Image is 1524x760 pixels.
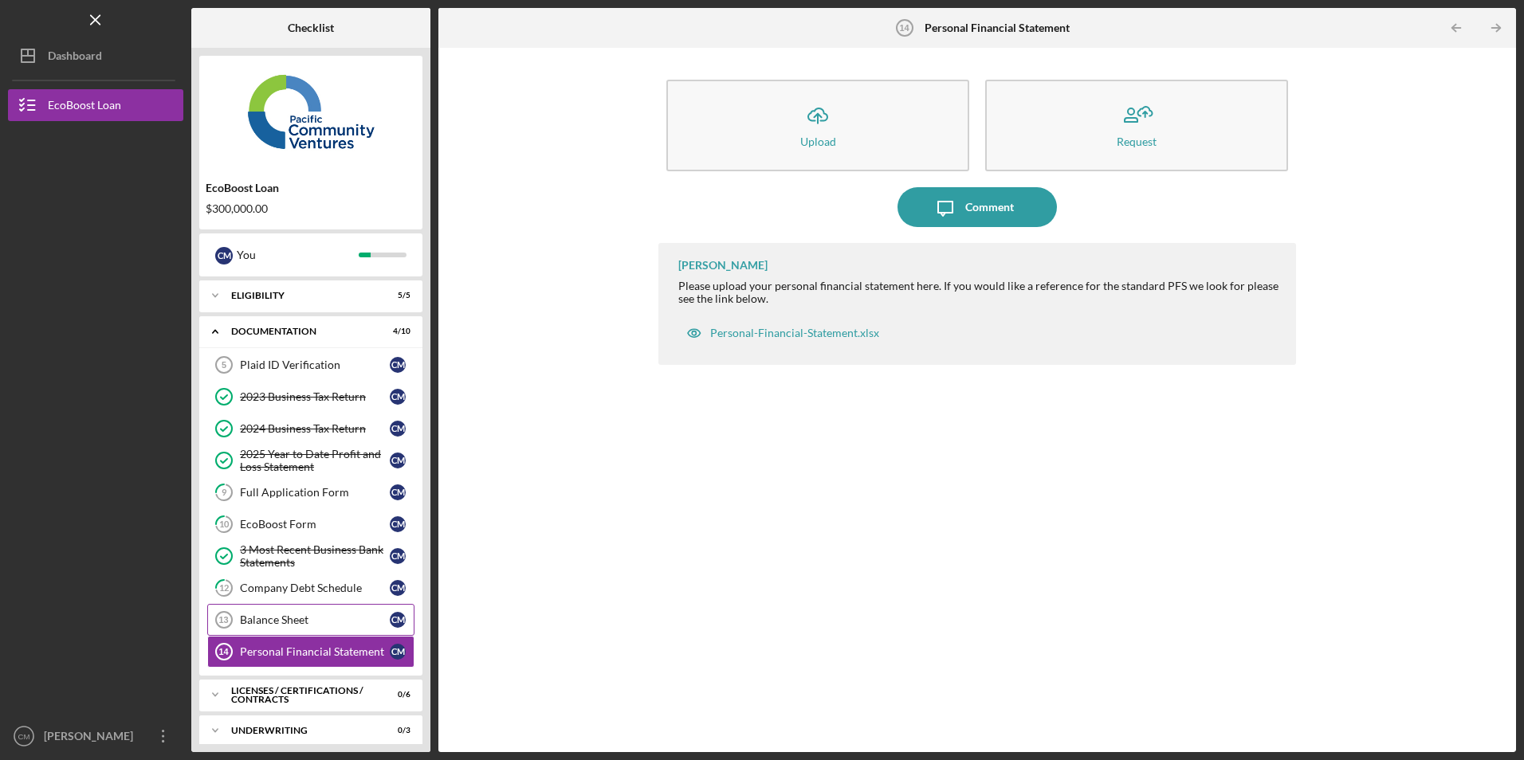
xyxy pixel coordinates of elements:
text: CM [18,732,30,741]
a: 2023 Business Tax ReturnCM [207,381,414,413]
div: C M [390,389,406,405]
a: 2025 Year to Date Profit and Loss StatementCM [207,445,414,476]
div: C M [390,644,406,660]
div: [PERSON_NAME] [40,720,143,756]
div: 0 / 3 [382,726,410,735]
a: 10EcoBoost FormCM [207,508,414,540]
a: 12Company Debt ScheduleCM [207,572,414,604]
tspan: 12 [219,583,229,594]
tspan: 9 [222,488,227,498]
tspan: 14 [899,23,909,33]
a: 2024 Business Tax ReturnCM [207,413,414,445]
div: C M [390,580,406,596]
div: Licenses / Certifications / Contracts [231,686,371,704]
div: C M [390,612,406,628]
div: Plaid ID Verification [240,358,390,371]
a: 5Plaid ID VerificationCM [207,349,414,381]
div: 2024 Business Tax Return [240,422,390,435]
button: Request [985,80,1288,171]
div: Eligibility [231,291,371,300]
div: 5 / 5 [382,291,410,300]
div: Request [1117,135,1157,147]
div: C M [390,516,406,532]
a: 13Balance SheetCM [207,604,414,636]
a: 14Personal Financial StatementCM [207,636,414,668]
button: Dashboard [8,40,183,72]
div: 3 Most Recent Business Bank Statements [240,543,390,569]
button: EcoBoost Loan [8,89,183,121]
div: C M [390,484,406,500]
b: Checklist [288,22,334,34]
div: Full Application Form [240,486,390,499]
button: CM[PERSON_NAME] [8,720,183,752]
tspan: 13 [218,615,228,625]
div: Please upload your personal financial statement here. If you would like a reference for the stand... [678,280,1279,305]
div: C M [390,452,406,468]
div: Dashboard [48,40,102,76]
div: Personal-Financial-Statement.xlsx [710,327,879,339]
div: Balance Sheet [240,613,390,626]
img: Product logo [199,64,422,159]
tspan: 10 [219,519,230,530]
b: Personal Financial Statement [925,22,1070,34]
div: You [237,241,359,268]
div: C M [390,421,406,437]
div: C M [215,247,233,264]
div: 4 / 10 [382,327,410,336]
div: EcoBoost Form [240,518,390,531]
div: [PERSON_NAME] [678,259,768,272]
div: 0 / 6 [382,690,410,699]
div: C M [390,357,406,373]
div: Comment [965,187,1014,227]
div: 2023 Business Tax Return [240,390,390,403]
div: EcoBoost Loan [48,89,121,125]
div: Documentation [231,327,371,336]
div: Underwriting [231,726,371,735]
tspan: 5 [222,360,226,370]
button: Upload [666,80,969,171]
div: Personal Financial Statement [240,645,390,658]
div: EcoBoost Loan [206,182,416,194]
div: C M [390,548,406,564]
div: Company Debt Schedule [240,582,390,594]
button: Personal-Financial-Statement.xlsx [678,317,887,349]
a: 9Full Application FormCM [207,476,414,508]
div: $300,000.00 [206,202,416,215]
tspan: 14 [218,647,229,656]
div: 2025 Year to Date Profit and Loss Statement [240,448,390,473]
button: Comment [898,187,1057,227]
div: Upload [800,135,836,147]
a: 3 Most Recent Business Bank StatementsCM [207,540,414,572]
